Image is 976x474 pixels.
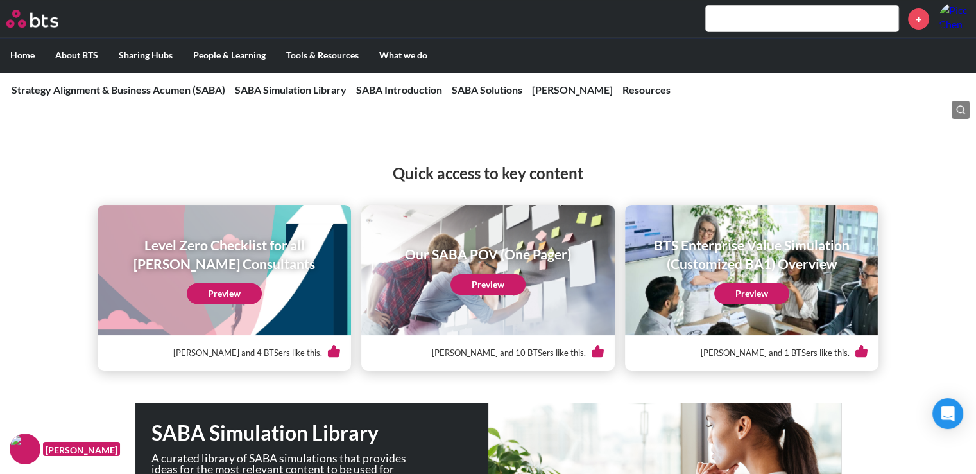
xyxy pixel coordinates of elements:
a: Preview [714,283,789,304]
h1: Level Zero Checklist for all [PERSON_NAME] Consultants [107,236,342,274]
img: Picc Chen [939,3,970,34]
div: [PERSON_NAME] and 4 BTSers like this. [108,335,341,371]
div: [PERSON_NAME] and 10 BTSers like this. [372,335,604,371]
a: SABA Introduction [356,83,442,96]
a: Preview [187,283,262,304]
label: What we do [369,39,438,72]
a: SABA Solutions [452,83,522,96]
a: Strategy Alignment & Business Acumen (SABA) [12,83,225,96]
img: F [10,434,40,464]
a: [PERSON_NAME] [532,83,613,96]
a: Profile [939,3,970,34]
h1: Our SABA POV (One Pager) [405,245,571,263]
figcaption: [PERSON_NAME] [43,442,120,457]
label: Sharing Hubs [108,39,183,72]
a: SABA Simulation Library [235,83,347,96]
a: + [908,8,929,30]
div: [PERSON_NAME] and 1 BTSers like this. [635,335,868,371]
h1: BTS Enterprise Value Simulation (Customized BA1) Overview [634,236,869,274]
a: Preview [450,274,526,295]
a: Resources [622,83,671,96]
label: People & Learning [183,39,276,72]
label: About BTS [45,39,108,72]
h1: SABA Simulation Library [151,419,488,448]
a: Go home [6,10,82,28]
div: Open Intercom Messenger [932,398,963,429]
img: BTS Logo [6,10,58,28]
label: Tools & Resources [276,39,369,72]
